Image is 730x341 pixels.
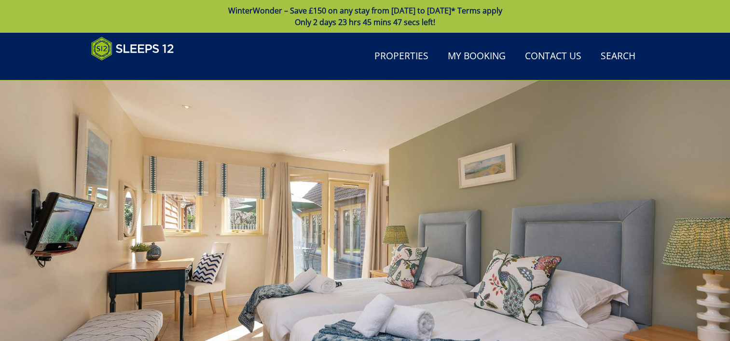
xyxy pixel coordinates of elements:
[597,46,639,67] a: Search
[86,66,188,75] iframe: Customer reviews powered by Trustpilot
[444,46,510,67] a: My Booking
[371,46,432,67] a: Properties
[521,46,585,67] a: Contact Us
[295,17,435,27] span: Only 2 days 23 hrs 45 mins 47 secs left!
[91,37,174,61] img: Sleeps 12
